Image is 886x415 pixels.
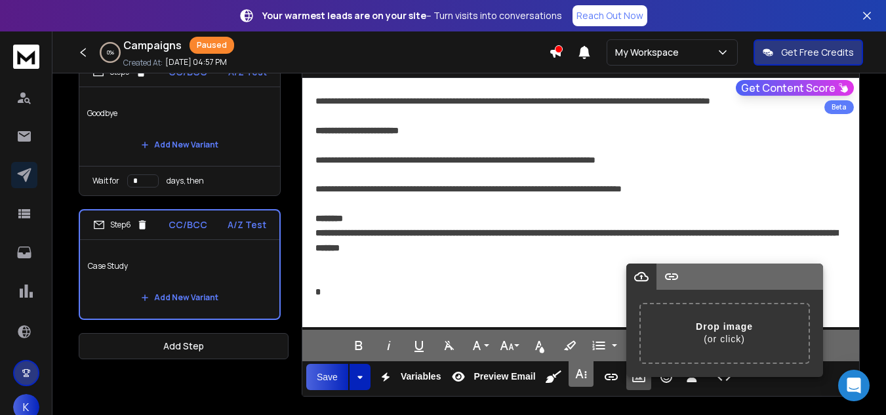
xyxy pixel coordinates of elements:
[824,100,854,114] div: Beta
[262,9,562,22] p: – Turn visits into conversations
[13,45,39,69] img: logo
[123,37,182,53] h1: Campaigns
[398,371,444,382] span: Variables
[123,58,163,68] p: Created At:
[656,264,687,290] button: By URL
[79,333,289,359] button: Add Step
[736,80,854,96] button: Get Content Score
[622,332,647,359] button: Unordered List
[107,49,114,56] p: 0 %
[373,364,444,390] button: Variables
[754,39,863,66] button: Get Free Credits
[228,218,266,231] p: A/Z Test
[92,176,119,186] p: Wait for
[446,364,538,390] button: Preview Email
[615,46,684,59] p: My Workspace
[838,370,870,401] div: Open Intercom Messenger
[639,303,810,364] div: (or click)
[573,5,647,26] a: Reach Out Now
[93,219,148,231] div: Step 6
[131,285,229,311] button: Add New Variant
[306,364,348,390] button: Save
[79,209,281,320] li: Step6CC/BCCA/Z TestCase StudyAdd New Variant
[79,57,281,196] li: Step5CC/BCCA/Z TestGoodbyeAdd New VariantWait fordays, then
[626,264,656,290] button: Upload Image
[165,57,227,68] p: [DATE] 04:57 PM
[131,132,229,158] button: Add New Variant
[576,9,643,22] p: Reach Out Now
[88,248,272,285] p: Case Study
[167,176,204,186] p: days, then
[262,9,426,22] strong: Your warmest leads are on your site
[190,37,234,54] div: Paused
[781,46,854,59] p: Get Free Credits
[471,371,538,382] span: Preview Email
[169,218,207,231] p: CC/BCC
[87,95,272,132] p: Goodbye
